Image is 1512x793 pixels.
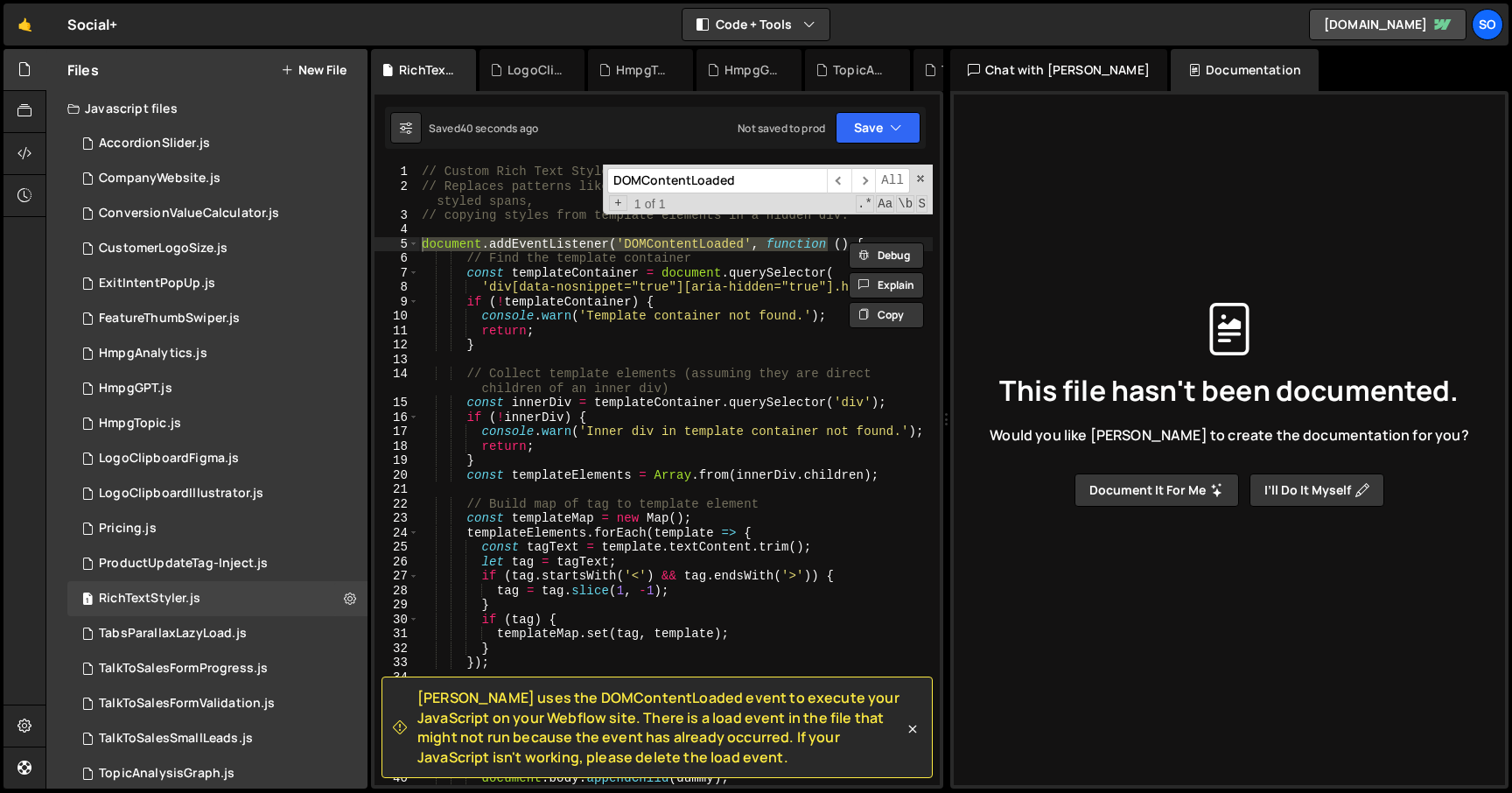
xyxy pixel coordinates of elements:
span: 1 [82,593,93,607]
button: Debug [849,242,924,269]
div: 15116/42838.js [67,476,367,511]
span: CaseSensitive Search [876,195,894,213]
a: 🤙 [3,4,46,46]
div: 15116/40766.js [67,266,367,301]
div: 40 seconds ago [460,121,538,136]
div: HmpgTopic.js [99,416,181,432]
div: 15116/40948.js [67,721,367,756]
div: 15116/40946.js [67,196,367,231]
span: ​ [851,168,876,193]
: 15116/40336.js [67,441,367,476]
div: HmpgGPT.js [99,381,172,396]
div: 6 [374,251,419,266]
div: 30 [374,613,419,628]
div: LogoClipboardFigma.js [99,451,239,467]
div: 29 [374,598,419,613]
div: TalkToSalesFormProgress.js [941,61,997,79]
div: ConversionValueCalculator.js [99,206,279,221]
div: 15116/41316.js [67,651,367,686]
div: 21 [374,482,419,497]
button: New File [281,63,346,77]
div: 25 [374,540,419,555]
div: TalkToSalesSmallLeads.js [99,731,253,747]
span: RegExp Search [856,195,874,213]
div: 20 [374,468,419,483]
div: Documentation [1171,49,1319,91]
div: 4 [374,222,419,237]
div: 15116/41400.js [67,756,367,791]
div: 9 [374,295,419,310]
div: 35 [374,684,419,699]
div: 2 [374,179,419,208]
button: Document it for me [1074,474,1239,507]
div: TalkToSalesFormValidation.js [99,696,275,712]
div: 15116/45334.js [67,581,367,616]
div: 22 [374,497,419,512]
a: So [1472,9,1503,40]
div: TopicAnalysisGraph.js [99,766,234,782]
div: ProductUpdateTag-Inject.js [67,546,367,581]
div: 26 [374,555,419,570]
div: 15116/40702.js [67,336,367,371]
div: 8 [374,280,419,295]
div: TabsParallaxLazyLoad.js [99,626,247,642]
div: Not saved to prod [738,121,825,136]
div: 36 [374,699,419,714]
span: Toggle Replace mode [609,195,627,212]
div: 32 [374,642,419,656]
div: 14 [374,367,419,396]
div: 15116/41820.js [67,406,367,441]
div: 15116/40643.js [67,511,367,546]
span: Would you like [PERSON_NAME] to create the documentation for you? [990,425,1468,445]
div: 15116/41430.js [67,371,367,406]
button: Code + Tools [682,9,829,40]
div: 23 [374,511,419,526]
div: 37 [374,713,419,728]
div: Chat with [PERSON_NAME] [950,49,1167,91]
div: RichTextStyler.js [399,61,455,79]
div: 16 [374,411,419,425]
span: This file hasn't been documented. [999,376,1459,404]
div: 3 [374,208,419,223]
span: [PERSON_NAME] uses the DOMContentLoaded event to execute your JavaScript on your Webflow site. Th... [417,688,904,767]
span: Whole Word Search [896,195,914,213]
button: Explain [849,272,924,298]
div: CompanyWebsite.js [99,171,220,186]
span: 1 of 1 [627,197,673,212]
div: 27 [374,569,419,584]
div: 13 [374,353,419,368]
div: AccordionSlider.js [99,136,210,151]
div: ProductUpdateTag-Inject.js [99,556,268,572]
div: 19 [374,453,419,468]
div: 7 [374,266,419,281]
div: 33 [374,656,419,670]
span: Alt-Enter [875,168,910,193]
div: 15116/40952.js [67,686,367,721]
span: Search In Selection [916,195,927,213]
div: 15 [374,396,419,411]
div: Pricing.js [99,521,157,537]
div: Saved [429,121,538,136]
div: ExitIntentPopUp.js [99,276,215,291]
div: 17 [374,425,419,439]
div: 15116/39536.js [67,616,367,651]
div: 15116/41115.js [67,126,367,161]
div: TalkToSalesFormProgress.js [99,661,268,677]
button: Copy [849,302,924,328]
div: 18 [374,439,419,454]
input: Search for [607,168,827,193]
div: RichTextStyler.js [99,591,200,607]
div: 24 [374,526,419,541]
div: 15116/40701.js [67,301,367,336]
div: FeatureThumbSwiper.js [99,311,240,326]
div: 15116/40349.js [67,161,367,196]
button: I’ll do it myself [1249,474,1384,507]
span: ​ [827,168,851,193]
div: 34 [374,670,419,685]
div: Social+ [67,14,117,35]
div: 38 [374,728,419,757]
div: 28 [374,584,419,599]
div: Javascript files [46,91,367,126]
div: 12 [374,338,419,353]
